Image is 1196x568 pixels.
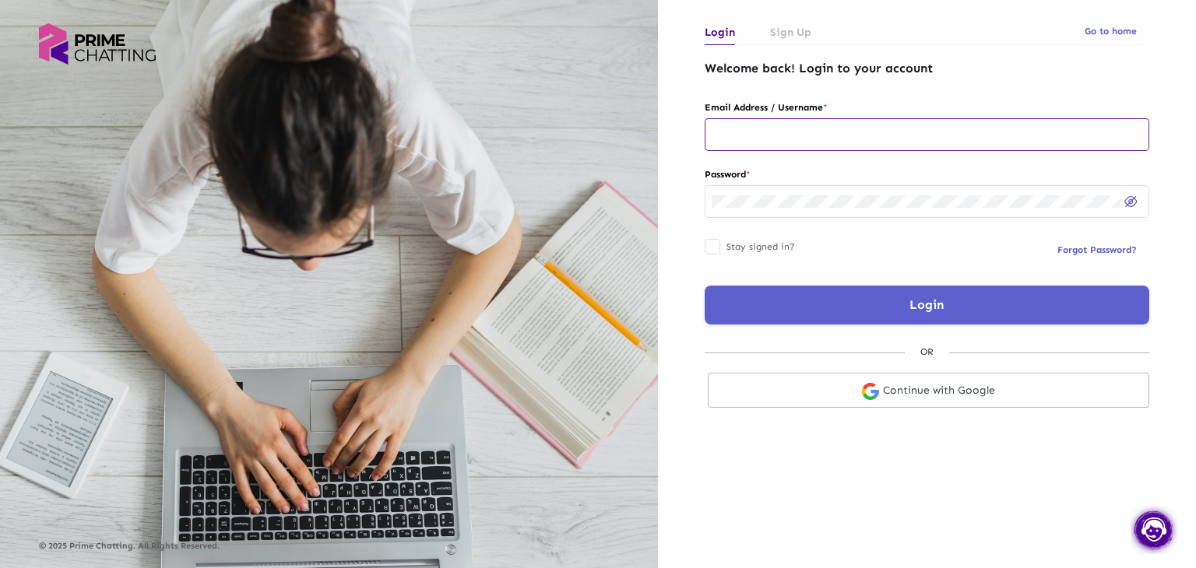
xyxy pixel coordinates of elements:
[1072,17,1149,45] button: Go to home
[705,286,1149,324] button: Login
[705,99,1149,116] label: Email Address / Username
[705,166,1149,183] label: Password
[1045,236,1149,264] button: Forgot Password?
[905,343,949,360] div: OR
[862,383,879,400] img: google-login.svg
[1057,244,1137,255] span: Forgot Password?
[770,19,811,45] a: Sign Up
[705,19,735,45] a: Login
[39,23,156,65] img: logo
[1124,196,1138,207] img: eye-off.svg
[1085,26,1137,37] span: Go to home
[39,542,619,551] p: © 2025 Prime Chatting. All Rights Reserved.
[726,237,795,256] span: Stay signed in?
[1131,506,1177,554] img: chat.png
[708,373,1149,408] a: Continue with Google
[909,297,944,312] span: Login
[1120,190,1142,212] button: Hide password
[705,61,1149,75] h4: Welcome back! Login to your account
